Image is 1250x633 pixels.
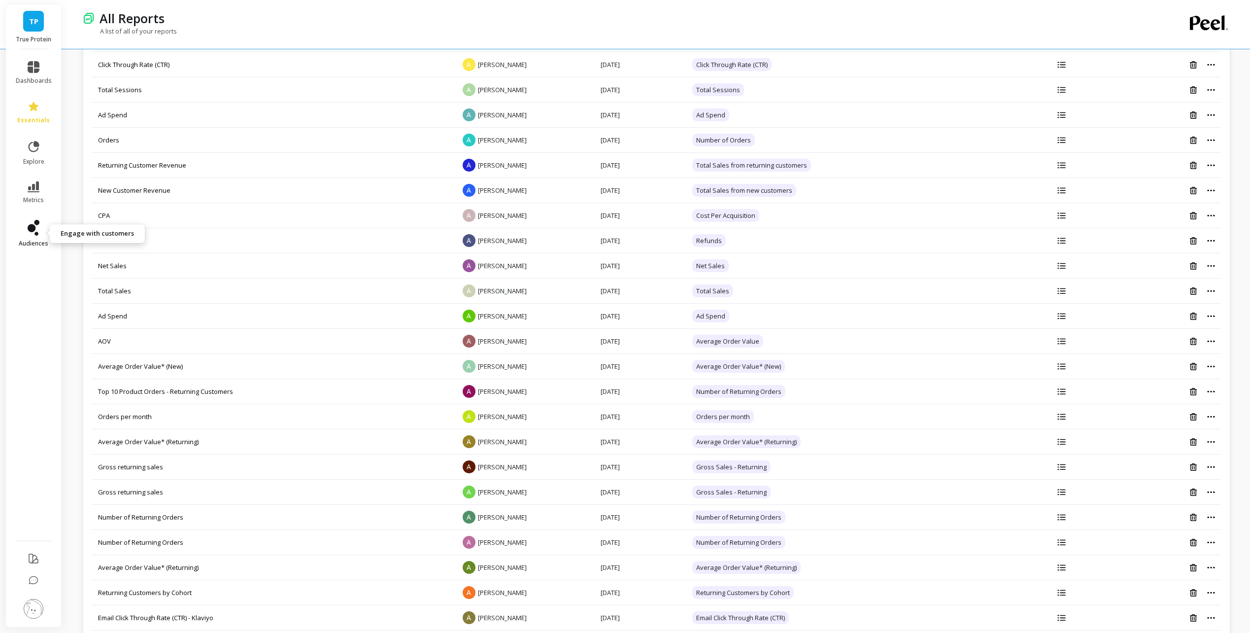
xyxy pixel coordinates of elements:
span: [PERSON_NAME] [478,437,527,446]
span: [PERSON_NAME] [478,110,527,119]
p: A list of all of your reports [83,27,177,35]
a: Ad Spend [98,312,127,320]
td: [DATE] [595,304,686,329]
span: [PERSON_NAME] [478,538,527,547]
span: [PERSON_NAME] [478,186,527,195]
td: [DATE] [595,354,686,379]
span: A [463,611,475,624]
td: [DATE] [595,77,686,103]
a: Ad Spend [98,110,127,119]
span: A [463,460,475,473]
a: Returning Customers by Cohort [98,588,192,597]
span: [PERSON_NAME] [478,312,527,320]
span: A [463,58,475,71]
td: [DATE] [595,429,686,455]
span: Number of Returning Orders [692,511,785,524]
td: [DATE] [595,605,686,631]
span: Email Click Through Rate (CTR) [692,611,789,624]
a: AOV [98,337,111,346]
span: [PERSON_NAME] [478,337,527,346]
span: A [463,385,475,398]
td: [DATE] [595,279,686,304]
td: [DATE] [595,103,686,128]
span: [PERSON_NAME] [478,488,527,496]
span: Average Order Value* (Returning) [692,435,801,448]
td: [DATE] [595,52,686,77]
span: [PERSON_NAME] [478,588,527,597]
a: Returning Customer Revenue [98,161,186,170]
span: A [463,435,475,448]
span: A [463,511,475,524]
span: Average Order Value* (New) [692,360,785,373]
span: Refunds [692,234,726,247]
td: [DATE] [595,253,686,279]
span: [PERSON_NAME] [478,462,527,471]
a: Refunds [98,236,124,245]
span: Cost Per Acquisition [692,209,759,222]
span: Returning Customers by Cohort [692,586,794,599]
span: [PERSON_NAME] [478,412,527,421]
span: [PERSON_NAME] [478,136,527,144]
a: Net Sales [98,261,127,270]
span: Gross Sales - Returning [692,460,771,473]
span: [PERSON_NAME] [478,563,527,572]
span: dashboards [16,77,52,85]
span: A [463,310,475,322]
span: Average Order Value* (Returning) [692,561,801,574]
span: Number of Returning Orders [692,536,785,549]
span: [PERSON_NAME] [478,161,527,170]
img: header icon [83,12,95,24]
td: [DATE] [595,178,686,203]
span: Ad Spend [692,310,729,322]
span: A [463,209,475,222]
a: Average Order Value* (Returning) [98,437,199,446]
a: New Customer Revenue [98,186,170,195]
span: Total Sessions [692,83,744,96]
a: Top 10 Product Orders - Returning Customers [98,387,233,396]
span: A [463,586,475,599]
span: [PERSON_NAME] [478,211,527,220]
span: A [463,536,475,549]
span: Click Through Rate (CTR) [692,58,772,71]
td: [DATE] [595,404,686,429]
p: True Protein [16,35,52,43]
span: Ad Spend [692,108,729,121]
td: [DATE] [595,329,686,354]
span: [PERSON_NAME] [478,613,527,622]
td: [DATE] [595,505,686,530]
a: Orders per month [98,412,152,421]
span: Total Sales from new customers [692,184,796,197]
span: A [463,410,475,423]
span: [PERSON_NAME] [478,261,527,270]
span: Average Order Value [692,335,763,348]
span: A [463,561,475,574]
span: [PERSON_NAME] [478,362,527,371]
span: [PERSON_NAME] [478,513,527,522]
td: [DATE] [595,379,686,404]
span: A [463,134,475,146]
td: [DATE] [595,455,686,480]
td: [DATE] [595,480,686,505]
a: Click Through Rate (CTR) [98,60,169,69]
a: Total Sales [98,286,131,295]
span: A [463,108,475,121]
a: Average Order Value* (Returning) [98,563,199,572]
p: All Reports [100,10,165,27]
span: A [463,259,475,272]
span: audiences [19,240,48,247]
td: [DATE] [595,203,686,228]
a: Average Order Value* (New) [98,362,183,371]
a: Email Click Through Rate (CTR) - Klaviyo [98,613,213,622]
a: Orders [98,136,119,144]
span: [PERSON_NAME] [478,85,527,94]
span: A [463,159,475,172]
span: A [463,360,475,373]
span: A [463,83,475,96]
span: explore [23,158,44,166]
a: Gross returning sales [98,462,163,471]
span: Gross Sales - Returning [692,486,771,498]
span: Net Sales [692,259,729,272]
span: A [463,234,475,247]
span: A [463,486,475,498]
td: [DATE] [595,580,686,605]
